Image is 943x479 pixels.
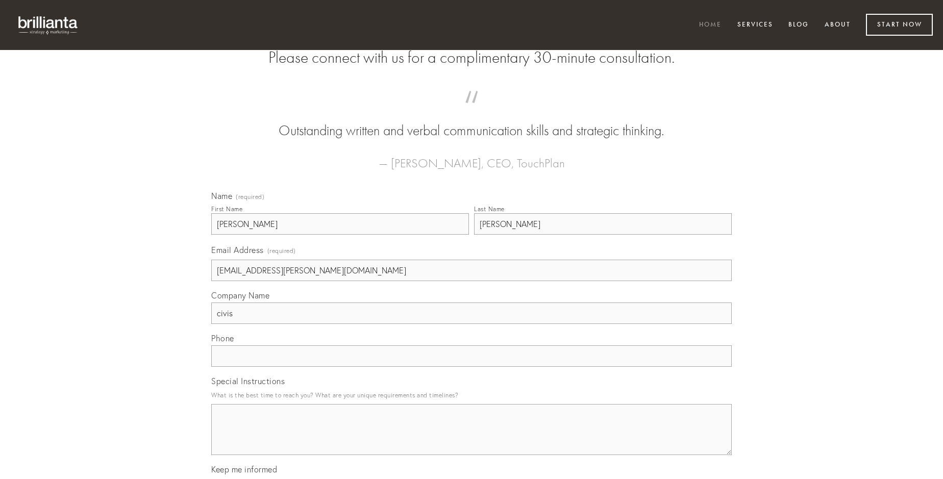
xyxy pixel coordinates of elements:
[211,376,285,386] span: Special Instructions
[228,101,715,121] span: “
[10,10,87,40] img: brillianta - research, strategy, marketing
[267,244,296,258] span: (required)
[228,101,715,141] blockquote: Outstanding written and verbal communication skills and strategic thinking.
[228,141,715,173] figcaption: — [PERSON_NAME], CEO, TouchPlan
[782,17,815,34] a: Blog
[474,205,505,213] div: Last Name
[211,245,264,255] span: Email Address
[818,17,857,34] a: About
[236,194,264,200] span: (required)
[211,464,277,474] span: Keep me informed
[211,191,232,201] span: Name
[211,205,242,213] div: First Name
[731,17,780,34] a: Services
[692,17,728,34] a: Home
[211,48,732,67] h2: Please connect with us for a complimentary 30-minute consultation.
[866,14,933,36] a: Start Now
[211,333,234,343] span: Phone
[211,388,732,402] p: What is the best time to reach you? What are your unique requirements and timelines?
[211,290,269,300] span: Company Name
